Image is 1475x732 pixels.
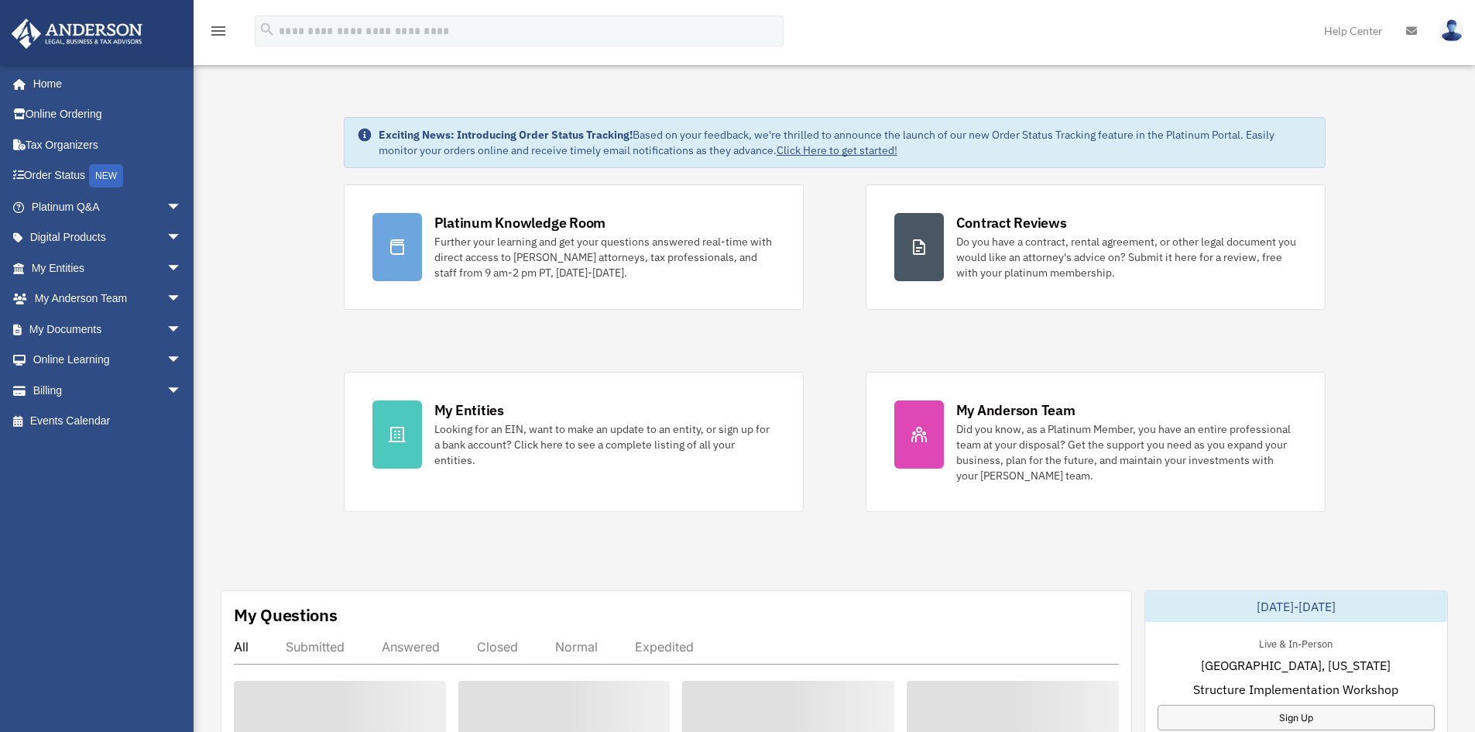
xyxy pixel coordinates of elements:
[7,19,147,49] img: Anderson Advisors Platinum Portal
[166,345,197,376] span: arrow_drop_down
[777,143,897,157] a: Click Here to get started!
[11,129,205,160] a: Tax Organizers
[1145,591,1447,622] div: [DATE]-[DATE]
[166,375,197,407] span: arrow_drop_down
[956,213,1067,232] div: Contract Reviews
[166,191,197,223] span: arrow_drop_down
[11,375,205,406] a: Billingarrow_drop_down
[956,421,1297,483] div: Did you know, as a Platinum Member, you have an entire professional team at your disposal? Get th...
[866,372,1326,512] a: My Anderson Team Did you know, as a Platinum Member, you have an entire professional team at your...
[166,314,197,345] span: arrow_drop_down
[89,164,123,187] div: NEW
[11,222,205,253] a: Digital Productsarrow_drop_down
[11,160,205,192] a: Order StatusNEW
[234,639,249,655] div: All
[234,603,338,627] div: My Questions
[11,406,205,437] a: Events Calendar
[166,222,197,254] span: arrow_drop_down
[166,284,197,315] span: arrow_drop_down
[379,127,1312,158] div: Based on your feedback, we're thrilled to announce the launch of our new Order Status Tracking fe...
[11,68,197,99] a: Home
[434,400,504,420] div: My Entities
[166,253,197,284] span: arrow_drop_down
[11,284,205,314] a: My Anderson Teamarrow_drop_down
[259,21,276,38] i: search
[956,234,1297,280] div: Do you have a contract, rental agreement, or other legal document you would like an attorney's ad...
[11,314,205,345] a: My Documentsarrow_drop_down
[382,639,440,655] div: Answered
[11,253,205,284] a: My Entitiesarrow_drop_down
[866,184,1326,310] a: Contract Reviews Do you have a contract, rental agreement, or other legal document you would like...
[286,639,345,655] div: Submitted
[434,234,775,280] div: Further your learning and get your questions answered real-time with direct access to [PERSON_NAM...
[1440,19,1463,42] img: User Pic
[379,128,633,142] strong: Exciting News: Introducing Order Status Tracking!
[209,22,228,40] i: menu
[1193,680,1398,699] span: Structure Implementation Workshop
[434,421,775,468] div: Looking for an EIN, want to make an update to an entity, or sign up for a bank account? Click her...
[1247,634,1345,651] div: Live & In-Person
[209,27,228,40] a: menu
[956,400,1075,420] div: My Anderson Team
[555,639,598,655] div: Normal
[11,345,205,376] a: Online Learningarrow_drop_down
[434,213,606,232] div: Platinum Knowledge Room
[11,99,205,130] a: Online Ordering
[1158,705,1435,730] a: Sign Up
[344,184,804,310] a: Platinum Knowledge Room Further your learning and get your questions answered real-time with dire...
[344,372,804,512] a: My Entities Looking for an EIN, want to make an update to an entity, or sign up for a bank accoun...
[477,639,518,655] div: Closed
[635,639,694,655] div: Expedited
[1201,656,1391,675] span: [GEOGRAPHIC_DATA], [US_STATE]
[11,191,205,222] a: Platinum Q&Aarrow_drop_down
